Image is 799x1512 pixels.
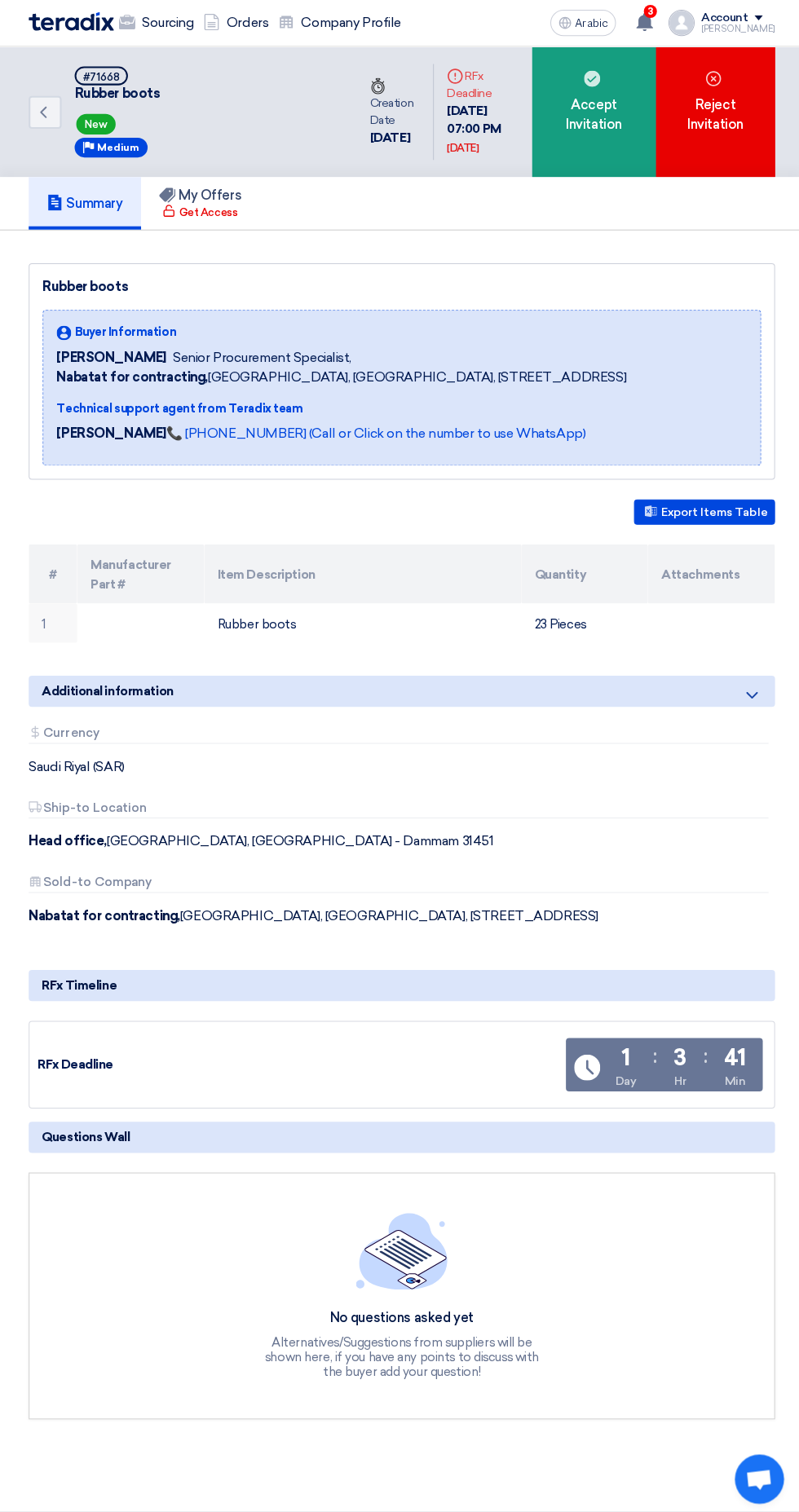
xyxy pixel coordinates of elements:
[731,1447,779,1496] div: Open chat
[657,504,763,518] font: Export Items Table
[720,1069,741,1082] font: Min
[630,497,770,522] button: Export Items Table
[444,69,489,100] font: RFx Deadline
[368,96,411,127] font: Creation Date
[42,1124,129,1139] font: Questions Wall
[225,15,267,31] font: Orders
[106,829,491,844] font: [GEOGRAPHIC_DATA], [GEOGRAPHIC_DATA] - Dammam 31451
[56,400,301,414] font: Technical support agent from Teradix team
[649,1038,653,1062] font: :
[700,1038,704,1062] font: :
[29,903,179,919] font: Nabatat for contracting,
[42,613,46,628] font: 1
[43,722,99,737] font: Currency
[216,565,313,580] font: Item Description
[178,205,236,218] font: Get Access
[56,348,166,364] font: [PERSON_NAME]
[299,15,399,31] font: Company Profile
[29,829,106,844] font: Head office,
[43,871,151,885] font: Sold-to Company
[42,278,127,293] font: Rubber boots
[563,97,618,132] font: Accept Invitation
[532,613,583,628] font: 23 Pieces
[66,195,122,210] font: Summary
[329,1303,470,1318] font: No questions asked yet
[82,71,119,83] font: #71668
[720,1038,742,1065] font: 41
[532,565,583,580] font: Quantity
[113,6,197,42] a: Sourcing
[43,796,146,811] font: Ship-to Location
[618,1038,627,1065] font: 1
[657,565,735,580] font: Attachments
[29,177,140,229] a: Summary
[141,15,192,31] font: Sourcing
[368,130,408,145] font: [DATE]
[42,681,172,695] font: Additional information
[644,7,650,18] font: 3
[547,11,612,37] button: Arabic
[263,1328,536,1372] font: Alternatives/Suggestions from suppliers will be shown here, if you have any points to discuss wit...
[216,613,294,628] font: Rubber boots
[172,348,350,364] font: Senior Procurement Specialist,
[140,177,258,229] a: My Offers Get Access
[29,755,124,770] font: Saudi Riyal (SAR)
[572,17,604,31] font: Arabic
[670,1069,682,1082] font: Hr
[178,187,241,203] font: My Offers
[354,1206,445,1283] img: empty_state_list.svg
[166,424,582,439] a: 📞 [PHONE_NUMBER] (Call or Click on the number to use WhatsApp)
[56,424,166,439] font: [PERSON_NAME]
[179,903,594,919] font: [GEOGRAPHIC_DATA], [GEOGRAPHIC_DATA], [STREET_ADDRESS]
[669,1038,682,1065] font: 3
[74,86,159,101] font: Rubber boots
[84,119,107,131] font: New
[96,142,139,153] font: Medium
[56,368,206,383] font: Nabatat for contracting,
[38,1051,113,1066] font: RFx Deadline
[611,1069,633,1082] font: Day
[697,24,770,35] font: [PERSON_NAME]
[664,11,691,37] img: profile_test.png
[444,104,498,137] font: [DATE] 07:00 PM
[206,368,622,383] font: [GEOGRAPHIC_DATA], [GEOGRAPHIC_DATA], [STREET_ADDRESS]
[29,13,113,32] img: Teradix logo
[42,973,116,988] font: RFx Timeline
[197,6,271,42] a: Orders
[49,565,57,580] font: #
[697,11,744,25] font: Account
[444,142,476,154] font: [DATE]
[683,97,739,132] font: Reject Invitation
[74,67,335,103] h5: Rubber boots
[74,324,175,338] font: Buyer Information
[90,555,170,589] font: Manufacturer Part #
